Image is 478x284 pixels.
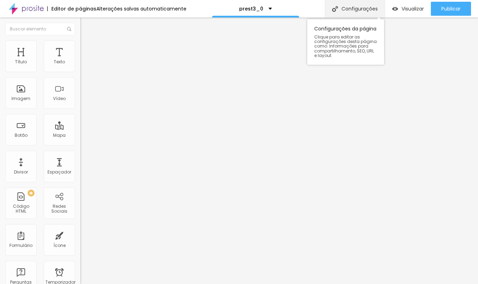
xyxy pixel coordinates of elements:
font: Publicar [441,5,461,12]
font: Alterações salvas automaticamente [96,5,186,12]
font: Texto [54,59,65,65]
font: Divisor [14,169,28,175]
img: Ícone [332,6,338,12]
button: Publicar [431,2,471,16]
iframe: Editor [80,17,478,284]
font: Formulário [9,242,32,248]
font: Mapa [53,132,66,138]
img: view-1.svg [392,6,398,12]
font: Título [15,59,27,65]
font: Configurações [341,5,378,12]
font: prest3_0 [239,5,263,12]
img: Ícone [67,27,71,31]
font: Vídeo [53,95,66,101]
font: Visualizar [402,5,424,12]
font: Espaçador [47,169,71,175]
font: Redes Sociais [51,203,67,214]
font: Editor de páginas [51,5,96,12]
font: Código HTML [13,203,29,214]
font: Clique para editar as configurações desta página como: Informações para compartilhamento, SEO, UR... [314,34,377,58]
font: Configurações da página [314,25,376,32]
button: Visualizar [385,2,431,16]
font: Imagem [12,95,30,101]
font: Botão [15,132,28,138]
input: Buscar elemento [5,23,75,35]
font: Ícone [53,242,66,248]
